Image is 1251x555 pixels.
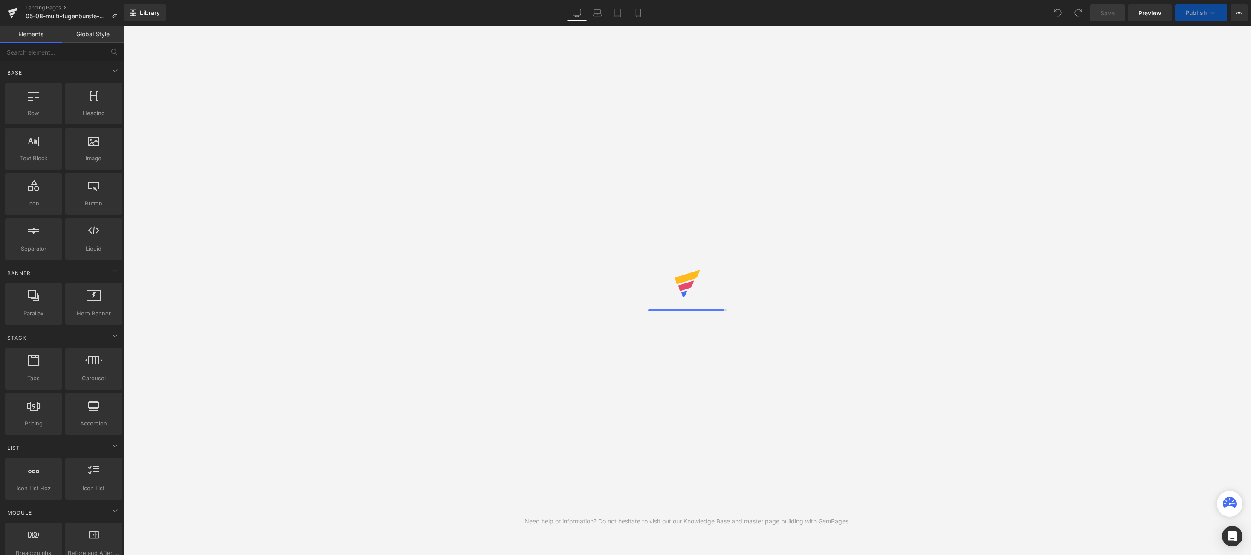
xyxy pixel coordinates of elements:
[68,419,119,428] span: Accordion
[68,484,119,493] span: Icon List
[68,109,119,118] span: Heading
[6,444,21,452] span: List
[68,154,119,163] span: Image
[1222,526,1242,546] div: Open Intercom Messenger
[628,4,649,21] a: Mobile
[68,199,119,208] span: Button
[8,374,59,383] span: Tabs
[1185,9,1207,16] span: Publish
[8,419,59,428] span: Pricing
[1128,4,1172,21] a: Preview
[8,484,59,493] span: Icon List Hoz
[140,9,160,17] span: Library
[26,13,107,20] span: 05-08-multi-fugenburste-Kundemeinung-adv1-voluum-sticky-button
[8,154,59,163] span: Text Block
[124,4,166,21] a: New Library
[8,199,59,208] span: Icon
[587,4,608,21] a: Laptop
[608,4,628,21] a: Tablet
[6,69,23,77] span: Base
[1049,4,1066,21] button: Undo
[8,309,59,318] span: Parallax
[567,4,587,21] a: Desktop
[1100,9,1115,17] span: Save
[8,109,59,118] span: Row
[68,374,119,383] span: Carousel
[68,244,119,253] span: Liquid
[6,509,33,517] span: Module
[6,334,27,342] span: Stack
[26,4,124,11] a: Landing Pages
[524,517,850,526] div: Need help or information? Do not hesitate to visit out our Knowledge Base and master page buildin...
[1231,4,1248,21] button: More
[68,309,119,318] span: Hero Banner
[62,26,124,43] a: Global Style
[1070,4,1087,21] button: Redo
[8,244,59,253] span: Separator
[1138,9,1161,17] span: Preview
[6,269,32,277] span: Banner
[1175,4,1227,21] button: Publish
